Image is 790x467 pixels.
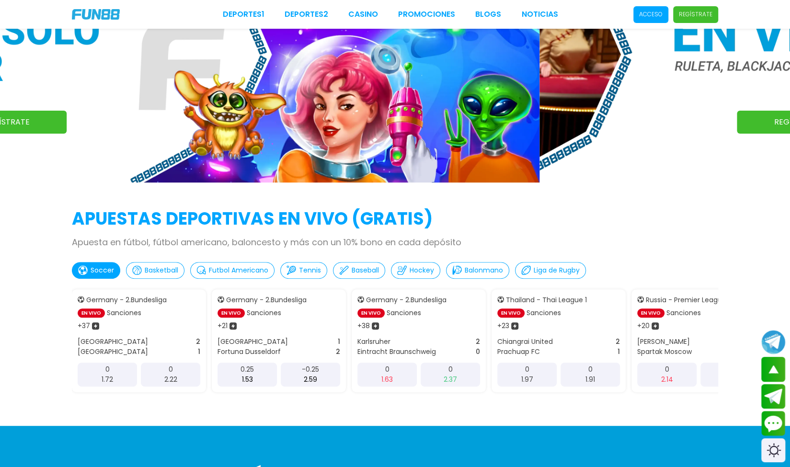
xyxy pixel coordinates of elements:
[585,375,595,385] p: 1.91
[285,9,328,20] a: Deportes2
[476,347,480,357] p: 0
[102,375,113,385] p: 1.72
[639,10,663,19] p: Acceso
[280,262,327,279] button: Tennis
[348,9,378,20] a: CASINO
[448,364,453,375] p: 0
[761,357,785,382] button: scroll up
[169,364,173,375] p: 0
[209,265,268,275] p: Futbol Americano
[497,308,525,318] p: EN VIVO
[385,364,389,375] p: 0
[72,9,120,20] img: Company Logo
[107,308,141,318] p: Sanciones
[223,9,264,20] a: Deportes1
[475,9,501,20] a: BLOGS
[357,337,390,347] p: Karlsruher
[299,265,321,275] p: Tennis
[338,337,340,347] p: 1
[534,265,580,275] p: Liga de Rugby
[506,295,587,305] p: Thailand - Thai League 1
[637,308,664,318] p: EN VIVO
[588,364,593,375] p: 0
[72,206,718,232] h2: APUESTAS DEPORTIVAS EN VIVO (gratis)
[515,262,586,279] button: Liga de Rugby
[525,364,529,375] p: 0
[616,337,620,347] p: 2
[302,364,319,375] p: -0.25
[242,375,253,385] p: 1.53
[761,330,785,354] button: Join telegram channel
[497,321,509,331] p: + 23
[476,337,480,347] p: 2
[91,265,114,275] p: Soccer
[398,9,455,20] a: Promociones
[637,337,690,347] p: [PERSON_NAME]
[761,384,785,409] button: Join telegram
[666,308,701,318] p: Sanciones
[190,262,275,279] button: Futbol Americano
[679,10,712,19] p: Regístrate
[78,337,148,347] p: [GEOGRAPHIC_DATA]
[218,337,288,347] p: [GEOGRAPHIC_DATA]
[218,321,228,331] p: + 21
[78,321,90,331] p: + 37
[72,236,718,249] p: Apuesta en fútbol, fútbol americano, baloncesto y más con un 10% bono en cada depósito
[497,347,540,357] p: Prachuap FC
[665,364,669,375] p: 0
[196,337,200,347] p: 2
[497,337,553,347] p: Chiangrai United
[381,375,393,385] p: 1.63
[446,262,509,279] button: Balonmano
[78,308,105,318] p: EN VIVO
[72,262,120,279] button: Soccer
[646,295,726,305] p: Russia - Premier League
[86,295,167,305] p: Germany - 2.Bundesliga
[618,347,620,357] p: 1
[521,375,533,385] p: 1.97
[357,308,385,318] p: EN VIVO
[391,262,440,279] button: Hockey
[105,364,110,375] p: 0
[240,364,254,375] p: 0.25
[333,262,385,279] button: Baseball
[465,265,503,275] p: Balonmano
[218,308,245,318] p: EN VIVO
[387,308,421,318] p: Sanciones
[761,438,785,462] div: Switch theme
[357,321,370,331] p: + 38
[637,347,692,357] p: Spartak Moscow
[247,308,281,318] p: Sanciones
[226,295,307,305] p: Germany - 2.Bundesliga
[304,375,317,385] p: 2.59
[761,411,785,436] button: Contact customer service
[336,347,340,357] p: 2
[164,375,177,385] p: 2.22
[410,265,434,275] p: Hockey
[661,375,673,385] p: 2.14
[527,308,561,318] p: Sanciones
[198,347,200,357] p: 1
[366,295,447,305] p: Germany - 2.Bundesliga
[444,375,457,385] p: 2.37
[218,347,281,357] p: Fortuna Dusseldorf
[357,347,436,357] p: Eintracht Braunschweig
[352,265,379,275] p: Baseball
[637,321,650,331] p: + 20
[521,9,558,20] a: NOTICIAS
[126,262,184,279] button: Basketball
[145,265,178,275] p: Basketball
[78,347,148,357] p: [GEOGRAPHIC_DATA]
